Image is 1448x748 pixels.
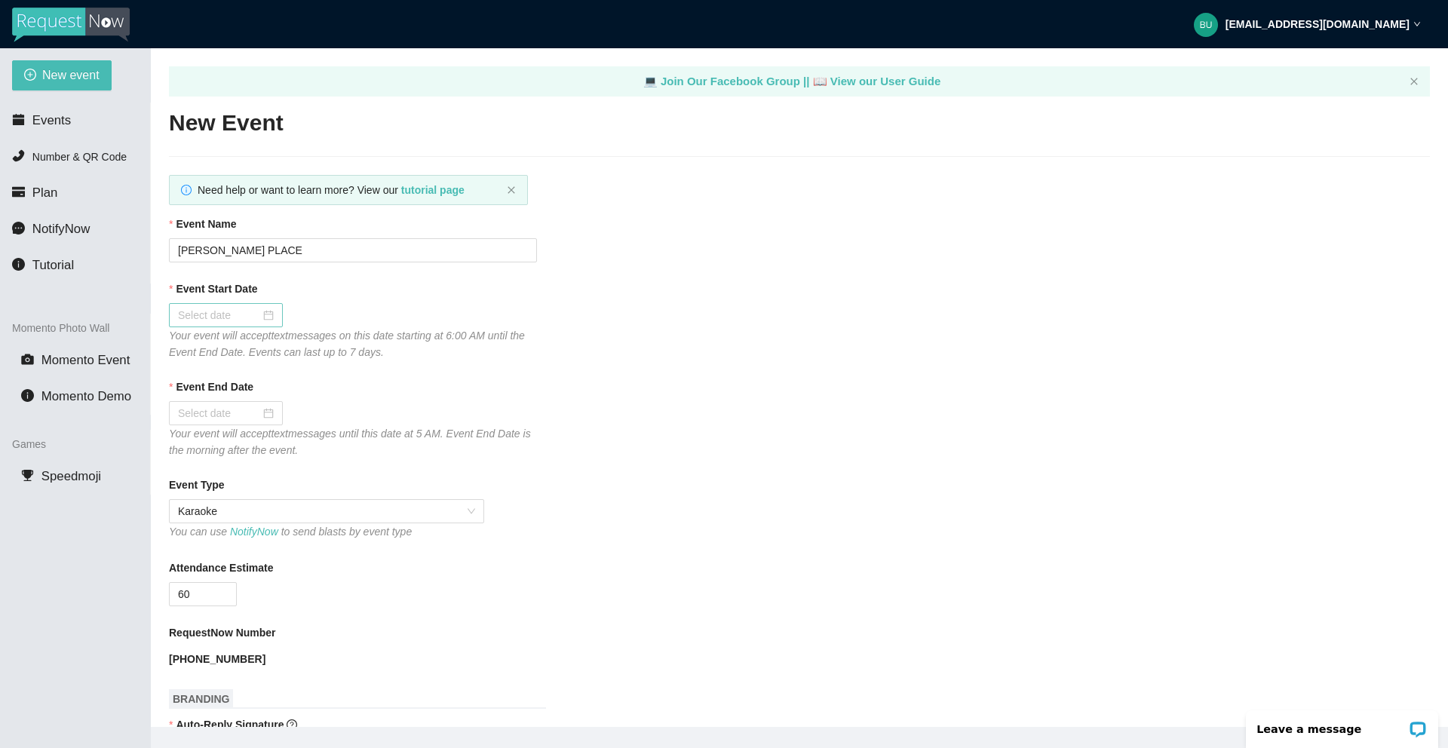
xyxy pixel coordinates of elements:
a: laptop View our User Guide [813,75,941,87]
span: New event [42,66,100,84]
input: Select date [178,405,260,422]
a: tutorial page [401,184,465,196]
span: NotifyNow [32,222,90,236]
a: NotifyNow [230,526,278,538]
button: plus-circleNew event [12,60,112,90]
i: Your event will accept text messages on this date starting at 6:00 AM until the Event End Date. E... [169,330,525,358]
i: Your event will accept text messages until this date at 5 AM. Event End Date is the morning after... [169,428,531,456]
span: laptop [813,75,827,87]
b: RequestNow Number [169,624,276,641]
img: 07662e4d09af7917c33746ef8cd57b33 [1194,13,1218,37]
b: Event Start Date [176,280,257,297]
input: Select date [178,307,260,323]
iframe: LiveChat chat widget [1236,700,1448,748]
span: Need help or want to learn more? View our [198,184,465,196]
b: Event Type [169,477,225,493]
b: [PHONE_NUMBER] [169,653,265,665]
span: laptop [643,75,658,87]
span: Speedmoji [41,469,101,483]
span: Number & QR Code [32,151,127,163]
span: Plan [32,185,58,200]
b: Auto-Reply Signature [176,719,284,731]
span: Karaoke [178,500,475,523]
span: calendar [12,113,25,126]
span: info-circle [12,258,25,271]
span: camera [21,353,34,366]
span: down [1413,20,1421,28]
button: close [507,185,516,195]
div: You can use to send blasts by event type [169,523,484,540]
a: laptop Join Our Facebook Group || [643,75,813,87]
span: Momento Demo [41,389,131,403]
span: question-circle [287,719,297,730]
span: BRANDING [169,689,233,709]
input: Janet's and Mark's Wedding [169,238,537,262]
b: Attendance Estimate [169,559,273,576]
h2: New Event [169,108,1430,139]
span: Tutorial [32,258,74,272]
button: close [1410,77,1419,87]
b: Event End Date [176,379,253,395]
span: plus-circle [24,69,36,83]
span: trophy [21,469,34,482]
span: Events [32,113,71,127]
img: RequestNow [12,8,130,42]
span: Momento Event [41,353,130,367]
span: message [12,222,25,235]
strong: [EMAIL_ADDRESS][DOMAIN_NAME] [1226,18,1410,30]
span: credit-card [12,185,25,198]
span: phone [12,149,25,162]
span: info-circle [181,185,192,195]
span: close [1410,77,1419,86]
span: info-circle [21,389,34,402]
b: Event Name [176,216,236,232]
